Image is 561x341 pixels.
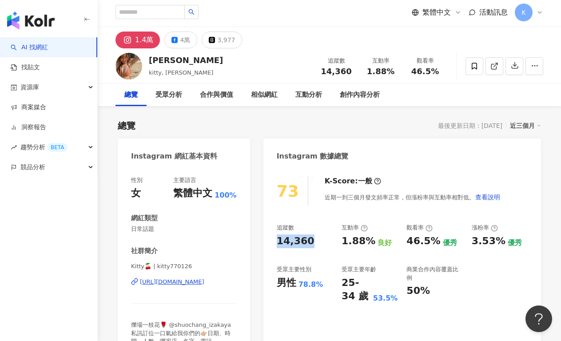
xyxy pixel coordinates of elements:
div: 社群簡介 [131,246,158,256]
div: 50% [406,284,430,298]
div: 網紅類型 [131,214,158,223]
span: rise [11,144,17,151]
span: kitty, [PERSON_NAME] [149,69,213,76]
div: 53.5% [373,293,398,303]
div: 優秀 [508,238,522,248]
div: 受眾主要年齡 [342,266,376,274]
div: 追蹤數 [319,56,353,65]
div: 總覽 [124,90,138,100]
div: 男性 [277,276,296,290]
div: 受眾主要性別 [277,266,311,274]
span: 活動訊息 [479,8,508,16]
a: [URL][DOMAIN_NAME] [131,278,237,286]
div: 互動率 [364,56,398,65]
span: 46.5% [411,67,439,76]
div: 觀看率 [406,224,433,232]
button: 查看說明 [475,188,501,206]
span: K [521,8,525,17]
button: 1.4萬 [115,32,160,48]
div: 女 [131,186,141,200]
div: 繁體中文 [173,186,212,200]
iframe: Help Scout Beacon - Open [525,305,552,332]
span: 日常話題 [131,225,237,233]
div: [URL][DOMAIN_NAME] [140,278,204,286]
div: 互動率 [342,224,368,232]
div: 一般 [358,176,372,186]
div: 25-34 歲 [342,276,371,304]
div: 3.53% [472,234,505,248]
div: K-Score : [325,176,381,186]
div: 漲粉率 [472,224,498,232]
span: 趨勢分析 [20,137,68,157]
div: Instagram 網紅基本資料 [131,151,217,161]
a: 找貼文 [11,63,40,72]
span: 1.88% [367,67,394,76]
span: 競品分析 [20,157,45,177]
div: 78.8% [298,280,323,289]
span: search [188,9,195,15]
div: 73 [277,182,299,200]
div: 創作內容分析 [340,90,380,100]
div: 商業合作內容覆蓋比例 [406,266,462,282]
div: 受眾分析 [155,90,182,100]
div: 優秀 [443,238,457,248]
div: 相似網紅 [251,90,278,100]
div: 46.5% [406,234,440,248]
div: [PERSON_NAME] [149,55,223,66]
div: 最後更新日期：[DATE] [438,122,502,129]
a: 商案媒合 [11,103,46,112]
span: 繁體中文 [422,8,451,17]
span: 資源庫 [20,77,39,97]
div: 近三個月 [510,120,541,131]
a: 洞察報告 [11,123,46,132]
span: Kitty🍒 | kitty770126 [131,262,237,270]
div: Instagram 數據總覽 [277,151,349,161]
div: 4萬 [180,34,190,46]
div: 互動分析 [295,90,322,100]
img: logo [7,12,55,29]
button: 4萬 [164,32,197,48]
div: 1.88% [342,234,375,248]
span: 14,360 [321,67,351,76]
img: KOL Avatar [115,53,142,79]
span: 100% [215,190,236,200]
div: 1.4萬 [135,34,153,46]
a: searchAI 找網紅 [11,43,48,52]
div: 良好 [378,238,392,248]
div: 主要語言 [173,176,196,184]
div: 總覽 [118,119,135,132]
button: 3,977 [202,32,242,48]
div: 14,360 [277,234,314,248]
div: 性別 [131,176,143,184]
div: 3,977 [217,34,235,46]
div: 近期一到三個月發文頻率正常，但漲粉率與互動率相對低。 [325,188,501,206]
div: BETA [47,143,68,152]
span: 查看說明 [475,194,500,201]
div: 觀看率 [408,56,442,65]
div: 追蹤數 [277,224,294,232]
div: 合作與價值 [200,90,233,100]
